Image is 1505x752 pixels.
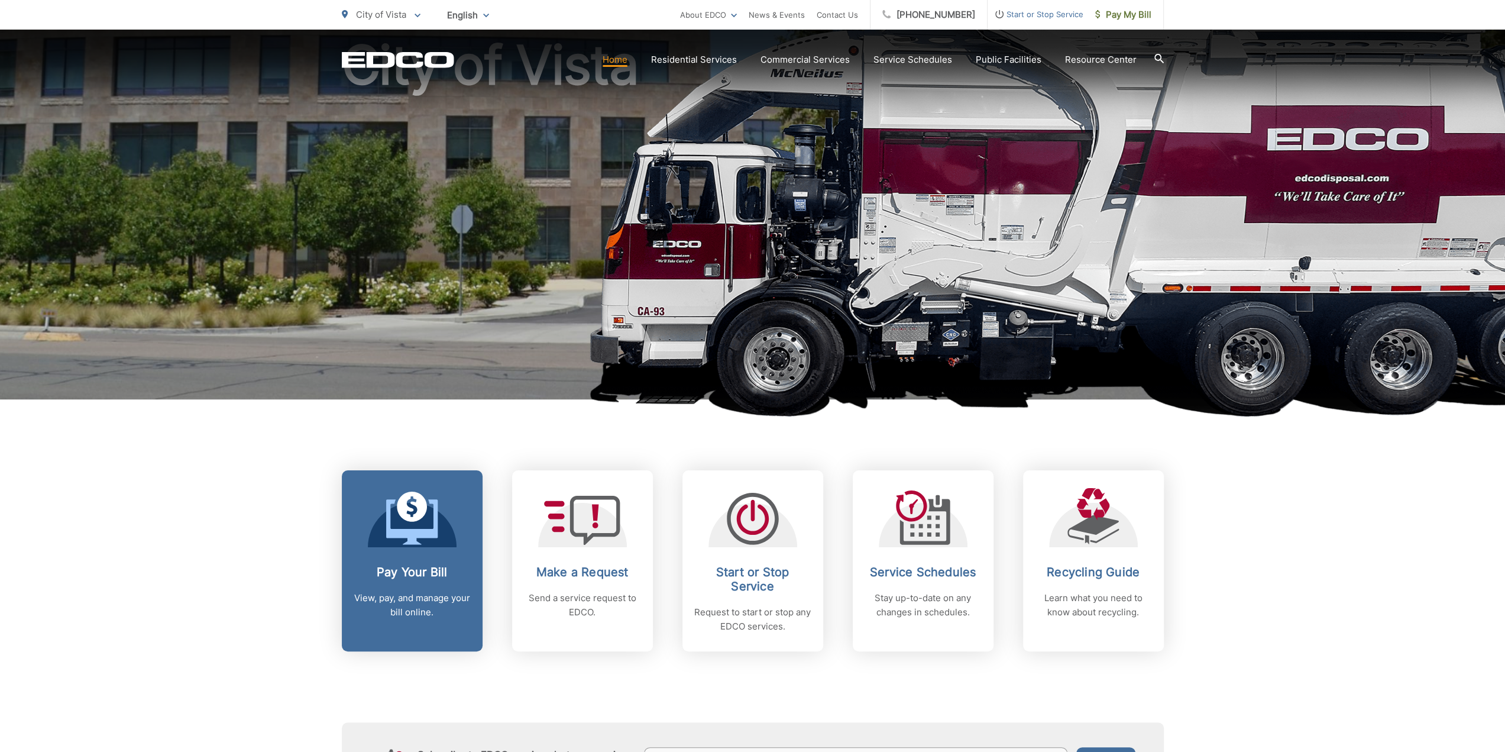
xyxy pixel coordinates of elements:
[873,53,952,67] a: Service Schedules
[342,51,454,68] a: EDCD logo. Return to the homepage.
[354,565,471,579] h2: Pay Your Bill
[865,591,982,619] p: Stay up-to-date on any changes in schedules.
[651,53,737,67] a: Residential Services
[817,8,858,22] a: Contact Us
[354,591,471,619] p: View, pay, and manage your bill online.
[865,565,982,579] h2: Service Schedules
[342,35,1164,410] h1: City of Vista
[976,53,1041,67] a: Public Facilities
[524,591,641,619] p: Send a service request to EDCO.
[524,565,641,579] h2: Make a Request
[1065,53,1137,67] a: Resource Center
[1035,565,1152,579] h2: Recycling Guide
[512,470,653,651] a: Make a Request Send a service request to EDCO.
[694,565,811,593] h2: Start or Stop Service
[680,8,737,22] a: About EDCO
[603,53,627,67] a: Home
[760,53,850,67] a: Commercial Services
[356,9,406,20] span: City of Vista
[1095,8,1151,22] span: Pay My Bill
[342,470,483,651] a: Pay Your Bill View, pay, and manage your bill online.
[438,5,498,25] span: English
[1035,591,1152,619] p: Learn what you need to know about recycling.
[1023,470,1164,651] a: Recycling Guide Learn what you need to know about recycling.
[853,470,993,651] a: Service Schedules Stay up-to-date on any changes in schedules.
[694,605,811,634] p: Request to start or stop any EDCO services.
[749,8,805,22] a: News & Events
